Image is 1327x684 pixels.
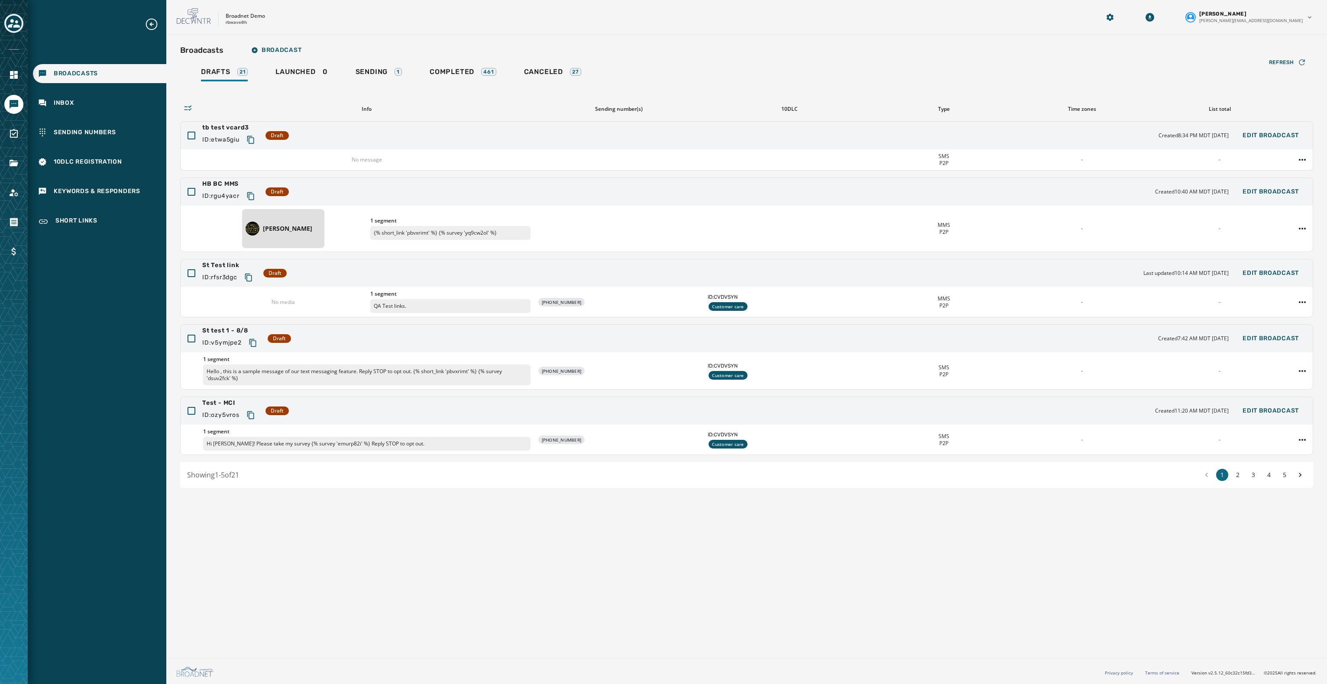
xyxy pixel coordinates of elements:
button: Copy text to clipboard [241,270,256,285]
p: [PERSON_NAME] [263,224,321,233]
div: - [1016,436,1147,443]
span: ID: rgu4yacr [202,192,240,200]
a: Navigate to Surveys [4,124,23,143]
span: No message [352,156,382,163]
div: [PHONE_NUMBER] [538,436,585,444]
span: Created 7:42 AM MDT [DATE] [1158,335,1229,342]
div: Time zones [1016,106,1148,113]
span: Edit Broadcast [1243,132,1299,139]
div: List total [1154,106,1285,113]
span: Last updated 10:14 AM MDT [DATE] [1143,270,1229,277]
span: ID: CVDVSYN [708,431,871,438]
a: Navigate to Account [4,183,23,202]
span: Draft [271,132,284,139]
div: 21 [237,68,248,76]
a: Launched0 [269,63,334,83]
a: Canceled27 [517,63,588,83]
a: Navigate to Sending Numbers [33,123,166,142]
a: Navigate to Inbox [33,94,166,113]
a: Navigate to 10DLC Registration [33,152,166,171]
div: 0 [275,68,327,81]
p: QA Test links. [370,299,531,313]
a: Terms of service [1145,670,1179,676]
a: Navigate to Billing [4,242,23,261]
span: ID: ozy5vros [202,411,240,419]
button: 5 [1278,469,1291,481]
div: Sending number(s) [537,106,701,113]
span: P2P [939,229,948,236]
span: ID: CVDVSYN [708,294,871,300]
span: HB BC MMS [202,180,259,188]
div: 10DLC [708,106,871,113]
span: Broadcast [251,47,301,54]
a: Drafts21 [194,63,255,83]
a: Sending1 [349,63,409,83]
button: User settings [1182,7,1317,27]
span: SMS [939,433,949,440]
button: HB BC MMS action menu [1295,222,1309,236]
div: - [1016,156,1147,163]
button: Refresh [1262,55,1313,69]
span: Showing 1 - 5 of 21 [187,470,239,480]
span: 1 segment [370,217,531,224]
button: Broadcast [244,42,308,59]
span: Version [1191,670,1257,676]
button: St Test link action menu [1295,295,1309,309]
span: Completed [430,68,474,76]
span: Drafts [201,68,230,76]
span: v2.5.12_60c32c15fd37978ea97d18c88c1d5e69e1bdb78b [1208,670,1257,676]
span: © 2025 All rights reserved. [1264,670,1317,676]
span: [PERSON_NAME][EMAIL_ADDRESS][DOMAIN_NAME] [1199,17,1303,24]
a: Navigate to Broadcasts [33,64,166,83]
button: Edit Broadcast [1236,402,1306,419]
div: - [1016,299,1147,306]
div: Info [203,106,530,113]
button: Expand sub nav menu [145,17,165,31]
button: 1 [1216,469,1228,481]
div: Customer care [709,371,747,380]
button: Copy text to clipboard [243,407,259,423]
span: tb test vcard3 [202,123,259,132]
span: Created 8:34 PM MDT [DATE] [1159,132,1229,139]
span: P2P [939,160,948,167]
button: Copy text to clipboard [243,132,259,148]
p: Hello , this is a sample message of our text messaging feature. Reply STOP to opt out. {% short_l... [203,365,531,385]
button: Copy text to clipboard [245,335,261,351]
span: Keywords & Responders [54,187,140,196]
span: P2P [939,371,948,378]
div: - [1154,225,1285,232]
button: Edit Broadcast [1236,265,1306,282]
img: Mark McCook [246,222,259,236]
div: 27 [570,68,581,76]
div: 1 [395,68,402,76]
span: SMS [939,364,949,371]
div: 461 [481,68,496,76]
span: SMS [939,153,949,160]
button: Edit Broadcast [1236,330,1306,347]
span: Refresh [1269,59,1294,66]
div: - [1154,299,1285,306]
p: rbwave8h [226,19,247,26]
span: P2P [939,302,948,309]
span: Test - MCI [202,399,259,407]
button: St test 1 - 8/8 action menu [1295,364,1309,378]
div: - [1016,225,1147,232]
span: Edit Broadcast [1243,407,1299,414]
div: Customer care [709,302,747,311]
span: Created 10:40 AM MDT [DATE] [1155,188,1229,195]
div: [PHONE_NUMBER] [538,367,585,375]
div: [PHONE_NUMBER] [538,298,585,307]
span: MMS [938,222,950,229]
a: Navigate to Home [4,65,23,84]
span: Draft [273,335,286,342]
span: Edit Broadcast [1243,270,1299,277]
a: Completed461 [423,63,503,83]
span: 1 segment [203,428,531,435]
p: {% short_link 'pbvxrimt' %} {% survey 'yq9cw2ol' %} [370,226,531,240]
span: P2P [939,440,948,447]
button: Download Menu [1142,10,1158,25]
span: Inbox [54,99,74,107]
p: Hi [PERSON_NAME]! Please take my survey {% survey 'emurp82i' %} Reply STOP to opt out. [203,437,531,451]
span: Draft [271,188,284,195]
span: ID: v5ymjpe2 [202,339,242,347]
